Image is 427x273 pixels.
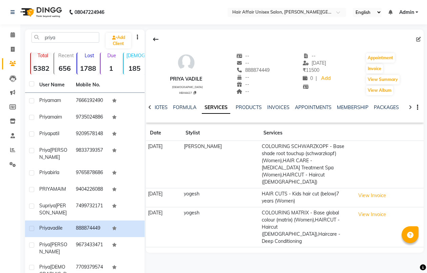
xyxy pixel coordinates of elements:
[182,141,259,188] td: [PERSON_NAME]
[303,67,319,73] span: 11500
[236,67,270,73] span: 888874449
[182,188,259,207] td: yogesh
[152,104,168,110] a: NOTES
[53,186,66,192] span: MAIM
[72,237,108,259] td: 9673433471
[172,85,203,89] span: [DEMOGRAPHIC_DATA]
[366,53,395,63] button: Appointment
[39,186,53,192] span: PRIYA
[77,64,99,72] strong: 1788
[39,114,50,120] span: priya
[146,188,182,207] td: [DATE]
[72,198,108,220] td: 7499732171
[39,241,67,255] span: [PERSON_NAME]
[236,88,249,94] span: --
[172,90,203,95] div: HBH4427
[169,76,203,83] div: priya vadile
[316,75,317,82] span: |
[57,52,76,59] p: Recent
[17,3,64,22] img: logo
[72,182,108,198] td: 9404226088
[146,141,182,188] td: [DATE]
[399,9,414,16] span: Admin
[50,225,63,231] span: vadile
[72,77,108,93] th: Mobile No.
[267,104,290,110] a: INVOICES
[355,190,389,201] button: View Invoice
[236,60,249,66] span: --
[236,74,249,80] span: --
[39,169,50,175] span: priya
[72,143,108,165] td: 9833739357
[374,104,399,110] a: PACKAGES
[101,64,122,72] strong: 1
[295,104,332,110] a: APPOINTMENTS
[320,74,332,83] a: Add
[259,188,353,207] td: HAIR CUTS - Kids hair cut (below)7 years (Women)
[173,104,196,110] a: FORMULA
[202,102,230,114] a: SERVICES
[39,147,50,153] span: Priya
[303,75,313,81] span: 0
[176,52,196,73] img: avatar
[35,77,72,93] th: User Name
[31,32,99,43] input: Search by Name/Mobile/Email/Code
[39,147,67,160] span: [PERSON_NAME]
[39,203,56,209] span: supriya
[236,81,249,87] span: --
[146,125,182,141] th: Date
[126,52,145,59] p: [DEMOGRAPHIC_DATA]
[182,125,259,141] th: Stylist
[39,225,50,231] span: priya
[50,169,59,175] span: birla
[337,104,368,110] a: MEMBERSHIP
[366,86,393,95] button: View Album
[80,52,99,59] p: Lost
[39,241,50,248] span: priya
[39,264,50,270] span: priya
[259,207,353,247] td: COLOURING MATRIX - Base global colour (matrix) (Women),HAIRCUT - Haircut ([DEMOGRAPHIC_DATA]),Hai...
[72,165,108,182] td: 9765878686
[124,64,145,72] strong: 185
[31,64,52,72] strong: 5382
[106,33,131,48] a: Add Client
[182,207,259,247] td: yogesh
[50,97,61,103] span: mam
[366,64,383,73] button: Invoice
[355,209,389,220] button: View Invoice
[236,104,262,110] a: PRODUCTS
[146,207,182,247] td: [DATE]
[72,109,108,126] td: 9735024886
[303,60,326,66] span: [DATE]
[72,93,108,109] td: 7666192490
[102,52,122,59] p: Due
[54,64,76,72] strong: 656
[50,130,59,136] span: patil
[50,114,62,120] span: maim
[34,52,52,59] p: Total
[303,53,316,59] span: --
[72,220,108,237] td: 888874449
[72,126,108,143] td: 9209578148
[236,53,249,59] span: --
[259,141,353,188] td: COLOURING SCHWARZKOPF - Base shade root touchup (schwarzkopf) (Women),HAIR CARE - [MEDICAL_DATA] ...
[303,67,306,73] span: ₹
[39,130,50,136] span: priya
[39,97,50,103] span: priya
[399,246,420,266] iframe: chat widget
[259,125,353,141] th: Services
[366,75,400,84] button: View Summary
[74,3,104,22] b: 08047224946
[149,33,163,46] div: Back to Client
